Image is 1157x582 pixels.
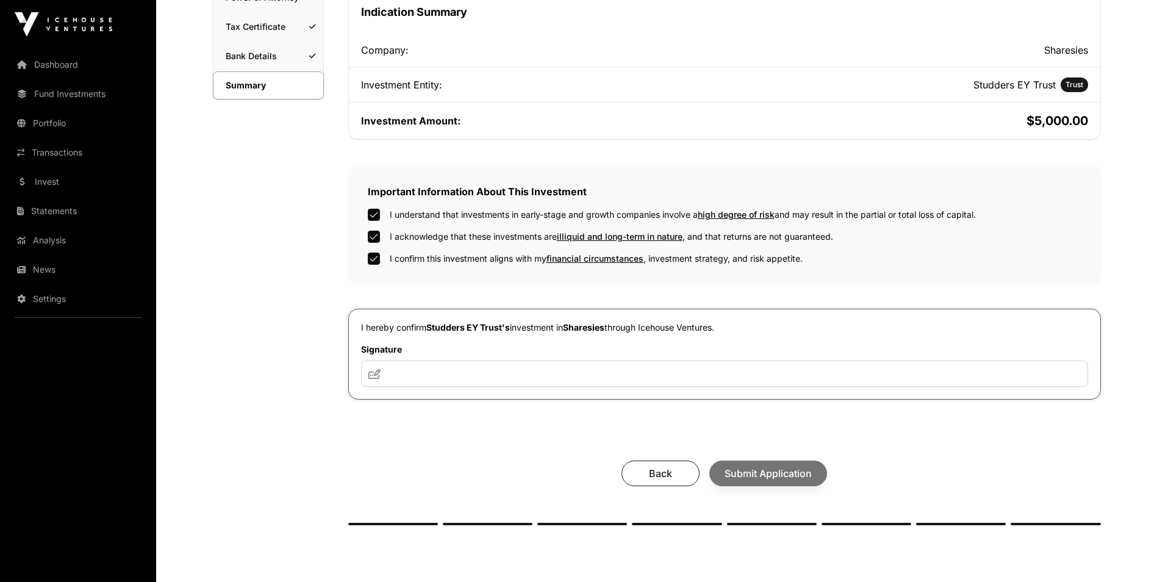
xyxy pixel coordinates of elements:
a: News [10,256,146,283]
h2: Sharesies [727,43,1088,57]
a: Invest [10,168,146,195]
button: Back [621,461,700,486]
a: Fund Investments [10,81,146,107]
span: Sharesies [563,322,604,332]
a: Analysis [10,227,146,254]
label: I understand that investments in early-stage and growth companies involve a and may result in the... [390,209,976,221]
h2: $5,000.00 [727,112,1088,129]
div: Company: [361,43,722,57]
span: high degree of risk [698,209,775,220]
h2: Important Information About This Investment [368,184,1081,199]
p: I hereby confirm investment in through Icehouse Ventures. [361,322,1088,334]
a: Bank Details [213,43,323,70]
a: Dashboard [10,51,146,78]
a: Settings [10,286,146,312]
label: I acknowledge that these investments are , and that returns are not guaranteed. [390,231,833,243]
span: Studders EY Trust's [426,322,510,332]
div: Investment Entity: [361,77,722,92]
label: Signature [361,343,1088,356]
a: Transactions [10,139,146,166]
span: Investment Amount: [361,115,460,127]
span: Trust [1066,80,1083,90]
img: Icehouse Ventures Logo [15,12,112,37]
span: Back [637,466,684,481]
a: Portfolio [10,110,146,137]
a: Tax Certificate [213,13,323,40]
span: financial circumstances [546,253,643,264]
iframe: Chat Widget [1096,523,1157,582]
a: Statements [10,198,146,225]
h1: Indication Summary [361,4,1088,21]
h2: Studders EY Trust [973,77,1056,92]
a: Summary [213,71,324,99]
span: illiquid and long-term in nature [557,231,682,242]
label: I confirm this investment aligns with my , investment strategy, and risk appetite. [390,253,803,265]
